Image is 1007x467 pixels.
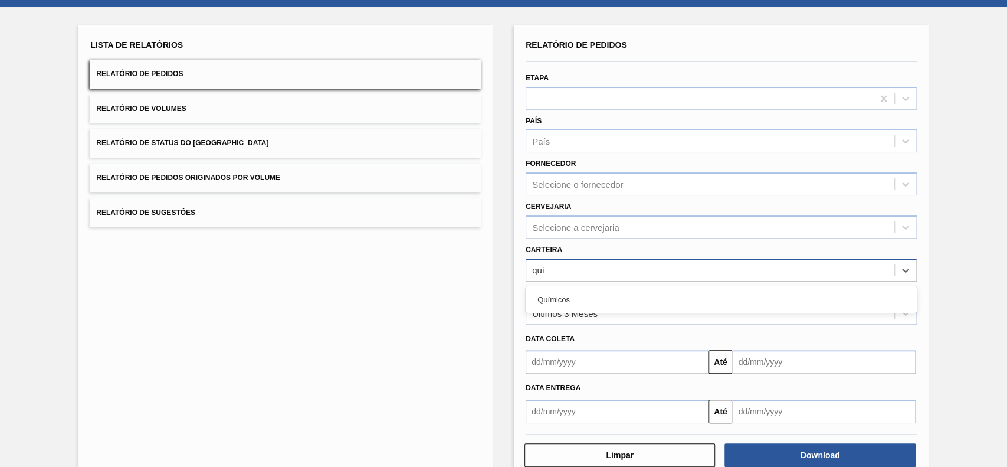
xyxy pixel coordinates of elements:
[90,198,481,227] button: Relatório de Sugestões
[532,308,598,318] div: Últimos 3 Meses
[708,400,732,423] button: Até
[96,70,183,78] span: Relatório de Pedidos
[532,179,623,190] div: Selecione o fornecedor
[526,159,576,168] label: Fornecedor
[724,443,915,467] button: Download
[524,443,715,467] button: Limpar
[96,139,268,147] span: Relatório de Status do [GEOGRAPHIC_DATA]
[526,289,917,311] div: Químicos
[96,104,186,113] span: Relatório de Volumes
[532,136,550,146] div: País
[90,60,481,89] button: Relatório de Pedidos
[526,384,580,392] span: Data entrega
[526,400,708,423] input: dd/mm/yyyy
[90,40,183,50] span: Lista de Relatórios
[96,174,280,182] span: Relatório de Pedidos Originados por Volume
[708,350,732,374] button: Até
[526,335,575,343] span: Data coleta
[526,40,627,50] span: Relatório de Pedidos
[732,400,915,423] input: dd/mm/yyyy
[732,350,915,374] input: dd/mm/yyyy
[526,350,708,374] input: dd/mm/yyyy
[90,164,481,192] button: Relatório de Pedidos Originados por Volume
[526,74,549,82] label: Etapa
[90,129,481,158] button: Relatório de Status do [GEOGRAPHIC_DATA]
[526,117,542,125] label: País
[90,94,481,123] button: Relatório de Volumes
[532,222,619,232] div: Selecione a cervejaria
[526,203,571,211] label: Cervejaria
[96,208,195,217] span: Relatório de Sugestões
[526,246,562,254] label: Carteira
